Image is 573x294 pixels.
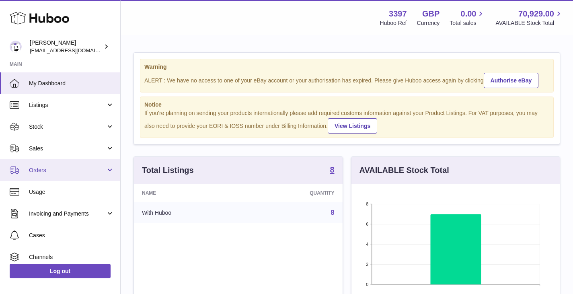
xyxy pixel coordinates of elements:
img: sales@canchema.com [10,41,22,53]
th: Quantity [244,184,343,202]
span: Channels [29,253,114,261]
a: Authorise eBay [484,73,539,88]
a: Log out [10,264,111,278]
a: 8 [331,209,335,216]
strong: Warning [144,63,549,71]
strong: 8 [330,166,334,174]
text: 4 [366,242,368,247]
span: My Dashboard [29,80,114,87]
span: Cases [29,232,114,239]
th: Name [134,184,244,202]
span: Sales [29,145,106,152]
span: [EMAIL_ADDRESS][DOMAIN_NAME] [30,47,118,53]
span: Total sales [450,19,485,27]
h3: Total Listings [142,165,194,176]
span: Usage [29,188,114,196]
span: 0.00 [461,8,476,19]
div: If you're planning on sending your products internationally please add required customs informati... [144,109,549,134]
strong: 3397 [389,8,407,19]
text: 6 [366,222,368,226]
td: With Huboo [134,202,244,223]
div: [PERSON_NAME] [30,39,102,54]
h3: AVAILABLE Stock Total [359,165,449,176]
div: ALERT : We have no access to one of your eBay account or your authorisation has expired. Please g... [144,72,549,88]
span: Orders [29,167,106,174]
strong: GBP [422,8,440,19]
div: Currency [417,19,440,27]
a: 8 [330,166,334,175]
a: 70,929.00 AVAILABLE Stock Total [495,8,563,27]
span: Invoicing and Payments [29,210,106,218]
span: Listings [29,101,106,109]
span: AVAILABLE Stock Total [495,19,563,27]
strong: Notice [144,101,549,109]
div: Huboo Ref [380,19,407,27]
span: 70,929.00 [518,8,554,19]
text: 0 [366,282,368,287]
a: 0.00 Total sales [450,8,485,27]
text: 2 [366,262,368,267]
text: 8 [366,201,368,206]
a: View Listings [328,118,377,134]
span: Stock [29,123,106,131]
